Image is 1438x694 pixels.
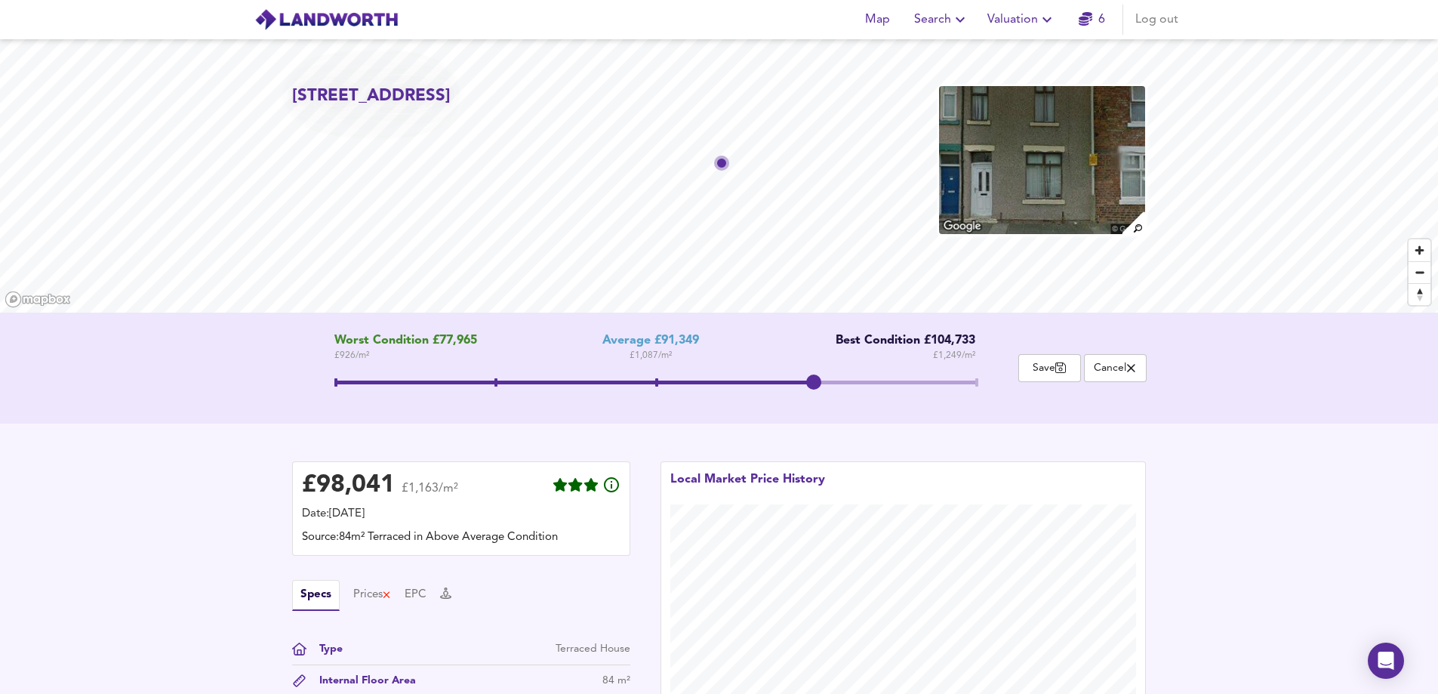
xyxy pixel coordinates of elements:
[405,587,426,603] button: EPC
[1027,361,1073,375] span: Save
[987,9,1056,30] span: Valuation
[602,673,630,689] div: 84 m²
[854,5,902,35] button: Map
[292,580,340,611] button: Specs
[1409,261,1430,283] button: Zoom out
[1368,643,1404,679] div: Open Intercom Messenger
[824,334,975,348] div: Best Condition £104,733
[302,474,395,497] div: £ 98,041
[933,348,975,363] span: £ 1,249 / m²
[402,483,458,504] span: £1,163/m²
[1120,210,1147,236] img: search
[981,5,1062,35] button: Valuation
[938,85,1146,236] img: property
[1018,354,1081,382] button: Save
[254,8,399,31] img: logo
[1135,9,1178,30] span: Log out
[334,348,477,363] span: £ 926 / m²
[307,641,343,657] div: Type
[5,291,71,308] a: Mapbox homepage
[1409,239,1430,261] button: Zoom in
[1409,283,1430,305] button: Reset bearing to north
[302,506,620,523] div: Date: [DATE]
[1129,5,1184,35] button: Log out
[602,334,699,348] div: Average £91,349
[292,85,451,108] h2: [STREET_ADDRESS]
[1079,9,1105,30] a: 6
[914,9,969,30] span: Search
[908,5,975,35] button: Search
[1409,284,1430,305] span: Reset bearing to north
[1409,262,1430,283] span: Zoom out
[334,334,477,348] span: Worst Condition £77,965
[670,471,825,504] div: Local Market Price History
[860,9,896,30] span: Map
[1068,5,1116,35] button: 6
[630,348,672,363] span: £ 1,087 / m²
[307,673,416,689] div: Internal Floor Area
[1092,361,1138,375] span: Cancel
[302,529,620,546] div: Source: 84m² Terraced in Above Average Condition
[1084,354,1147,382] button: Cancel
[556,641,630,657] div: Terraced House
[353,587,392,603] button: Prices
